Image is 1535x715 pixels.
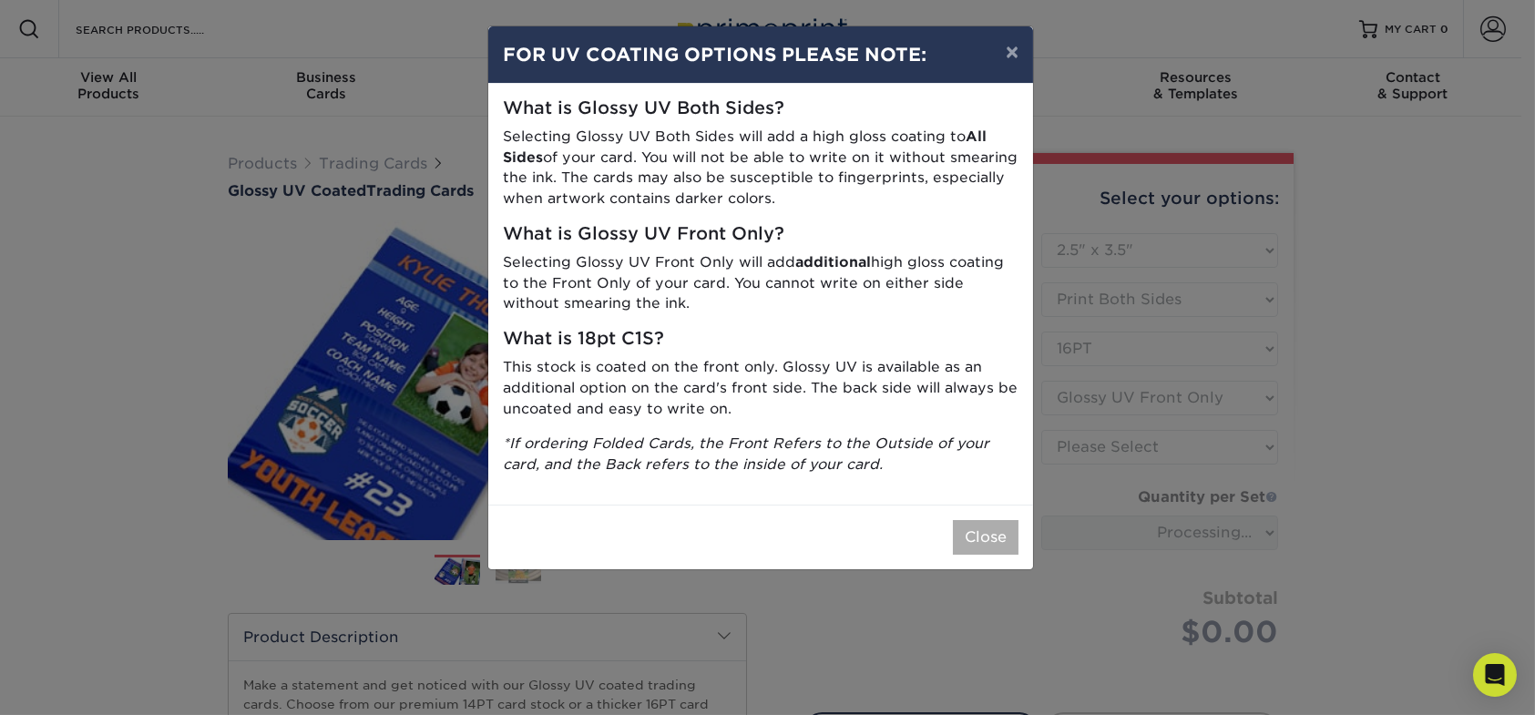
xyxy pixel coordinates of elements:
button: × [991,26,1033,77]
strong: All Sides [503,128,987,166]
p: Selecting Glossy UV Both Sides will add a high gloss coating to of your card. You will not be abl... [503,127,1018,209]
p: Selecting Glossy UV Front Only will add high gloss coating to the Front Only of your card. You ca... [503,252,1018,314]
h5: What is Glossy UV Both Sides? [503,98,1018,119]
h4: FOR UV COATING OPTIONS PLEASE NOTE: [503,41,1018,68]
i: *If ordering Folded Cards, the Front Refers to the Outside of your card, and the Back refers to t... [503,434,989,473]
h5: What is 18pt C1S? [503,329,1018,350]
div: Open Intercom Messenger [1473,653,1517,697]
p: This stock is coated on the front only. Glossy UV is available as an additional option on the car... [503,357,1018,419]
button: Close [953,520,1018,555]
h5: What is Glossy UV Front Only? [503,224,1018,245]
strong: additional [795,253,871,271]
